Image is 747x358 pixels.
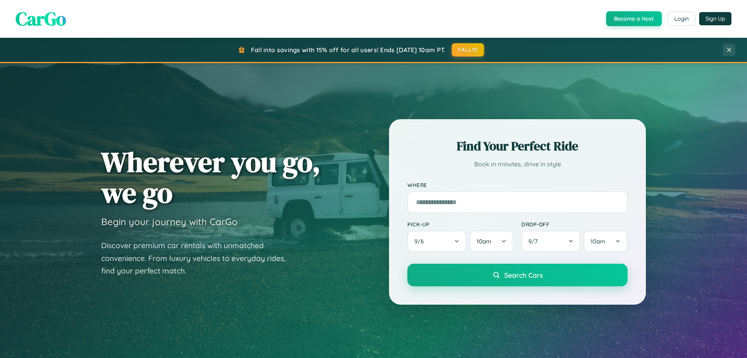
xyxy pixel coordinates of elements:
[521,231,580,252] button: 9/7
[591,238,605,245] span: 10am
[606,11,662,26] button: Become a Host
[407,159,628,170] p: Book in minutes, drive in style
[521,221,628,227] label: Drop-off
[414,238,428,245] span: 9 / 6
[668,12,695,26] button: Login
[477,238,491,245] span: 10am
[699,12,731,25] button: Sign Up
[407,182,628,188] label: Where
[101,146,321,208] h1: Wherever you go, we go
[452,43,484,56] button: FALL15
[407,221,514,227] label: Pick-up
[407,138,628,155] h2: Find Your Perfect Ride
[16,6,66,32] span: CarGo
[407,231,466,252] button: 9/6
[101,216,238,227] h3: Begin your journey with CarGo
[251,46,446,54] span: Fall into savings with 15% off for all users! Ends [DATE] 10am PT.
[584,231,628,252] button: 10am
[504,271,543,279] span: Search Cars
[101,239,296,277] p: Discover premium car rentals with unmatched convenience. From luxury vehicles to everyday rides, ...
[407,264,628,286] button: Search Cars
[470,231,514,252] button: 10am
[528,238,542,245] span: 9 / 7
